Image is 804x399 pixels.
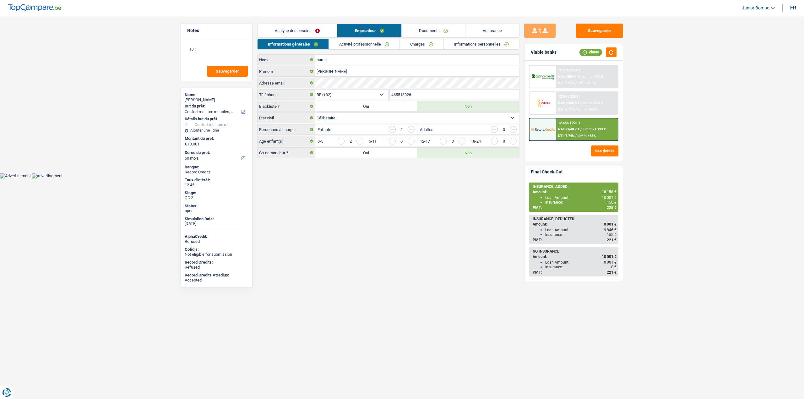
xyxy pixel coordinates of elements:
[531,97,554,109] img: Cofidis
[558,74,579,79] span: NAI: 2 854,1 €
[32,173,62,178] img: Advertisement
[602,195,617,200] span: 10 001 €
[417,148,519,158] label: Non
[258,124,315,134] label: Personnes à charge
[531,123,554,135] img: Record Credits
[611,265,617,269] span: 0 €
[607,232,617,237] span: 155 €
[575,81,577,85] span: /
[185,104,247,109] label: But du prêt:
[185,128,248,133] div: Ajouter une ligne
[531,73,554,80] img: AlphaCredit
[185,92,248,97] div: Name:
[315,148,417,158] label: Oui
[533,249,617,254] div: NO INSURANCE:
[607,270,617,275] span: 221 €
[790,5,796,11] div: fr
[187,28,246,33] h5: Notes
[580,74,582,79] span: /
[258,101,315,111] label: Blacklisté ?
[575,134,577,138] span: /
[185,204,248,209] div: Status:
[591,145,618,156] button: See details
[558,107,574,112] span: DTI: 6.11%
[533,184,617,189] div: INSURANCE, ADDED:
[533,254,617,259] div: Amount:
[185,97,248,102] div: [PERSON_NAME]
[501,128,507,132] div: 0
[602,190,617,194] span: 10 158 €
[558,95,579,99] div: 12.9% | 223 €
[399,128,405,132] div: 2
[337,24,401,37] a: Emprunteur
[258,90,315,100] label: Téléphone
[533,222,617,227] div: Amount:
[575,107,577,112] span: /
[578,81,596,85] span: Limit: <65%
[558,134,574,138] span: DTI: 7.74%
[558,68,580,72] div: 12.99% | 224 €
[318,139,323,143] label: 0-5
[578,107,598,112] span: Limit: <100%
[258,55,315,65] label: Nom
[558,121,580,125] div: 12.45% | 221 €
[558,81,574,85] span: DTI: 7.27%
[545,260,617,265] div: Loan Amount:
[558,101,579,105] span: NAI: 3 436,5 €
[185,165,248,170] div: Banque:
[185,239,248,244] div: Refused
[580,101,582,105] span: /
[545,195,617,200] div: Loan Amount:
[258,113,315,123] label: État civil
[579,49,602,56] div: Viable
[580,127,582,131] span: /
[576,24,623,38] button: Sauvegarder
[258,148,315,158] label: Co-demandeur ?
[185,136,247,141] label: Montant du prêt:
[185,234,248,239] div: AlphaCredit:
[185,183,248,188] div: 12.45
[545,265,617,269] div: Insurance:
[742,5,769,11] span: Junior Bombo
[607,238,617,242] span: 221 €
[533,190,617,194] div: Amount:
[185,208,248,213] div: open
[545,200,617,205] div: Insurance:
[185,278,248,283] div: Accepted
[185,221,248,226] div: [DATE]
[583,127,606,131] span: Limit: >1.193 €
[533,205,617,210] div: PMT:
[583,101,603,105] span: Limit: >800 €
[465,24,519,37] a: Assurance
[8,4,61,12] img: TopCompare Logo
[207,66,248,77] button: Sauvegarder
[185,190,248,195] div: Stage:
[329,39,399,49] a: Activité professionnelle
[185,252,248,257] div: Not eligible for submission
[400,39,443,49] a: Charges
[604,228,617,232] span: 9 846 €
[417,101,519,111] label: Non
[558,127,579,131] span: NAI: 2 640,7 €
[185,216,248,221] div: Simulation Date:
[533,238,617,242] div: PMT:
[737,3,775,13] a: Junior Bombo
[216,69,239,73] span: Sauvegarder
[348,139,353,143] div: 2
[185,195,248,200] div: QC 2
[444,39,519,49] a: Informations personnelles
[185,260,248,265] div: Record Credits:
[607,205,617,210] span: 225 €
[185,150,247,155] label: Durée du prêt:
[602,260,617,265] span: 10 001 €
[185,247,248,252] div: Cofidis:
[185,273,248,278] div: Record Credits Atradius:
[185,170,248,175] div: Record Credits
[318,128,331,132] label: Enfants
[531,169,563,175] div: Final Check-Out
[315,101,417,111] label: Oui
[545,228,617,232] div: Loan Amount:
[607,200,617,205] span: 156 €
[390,90,519,100] input: 401020304
[258,66,315,76] label: Prénom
